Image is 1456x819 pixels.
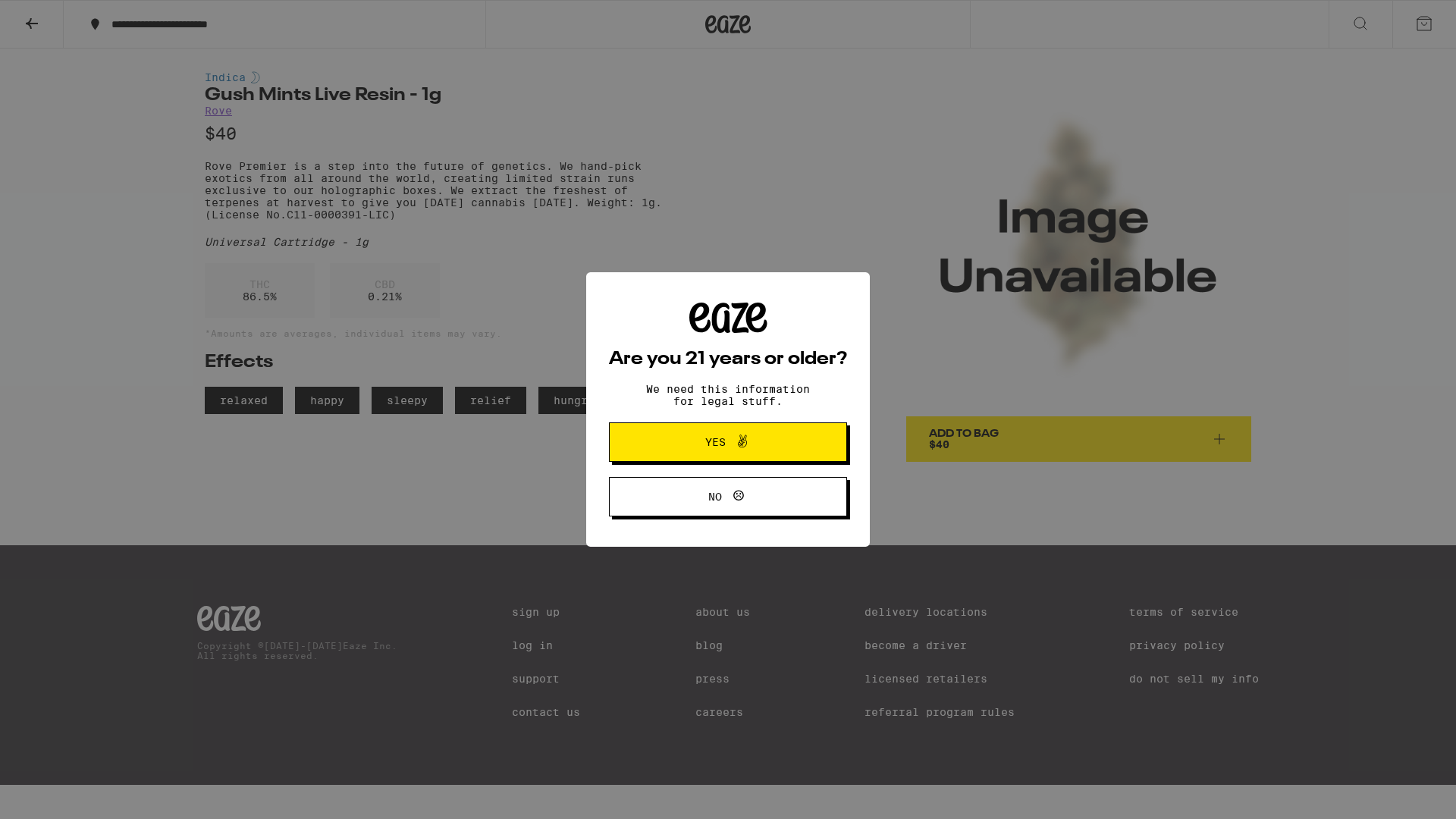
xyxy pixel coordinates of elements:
p: We need this information for legal stuff. [633,383,823,407]
span: No [708,491,722,502]
h2: Are you 21 years or older? [609,350,847,369]
span: Yes [705,437,726,447]
button: Yes [609,422,847,462]
button: No [609,477,847,516]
